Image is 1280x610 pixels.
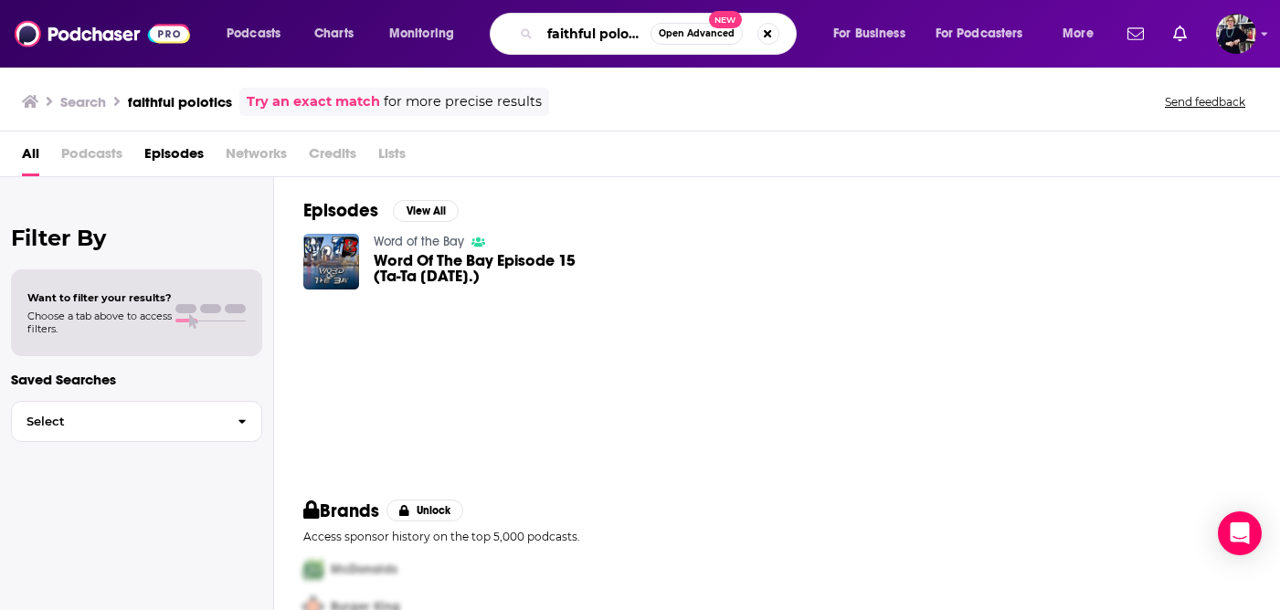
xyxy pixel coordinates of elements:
[374,234,464,249] a: Word of the Bay
[1218,511,1262,555] div: Open Intercom Messenger
[393,200,459,222] button: View All
[27,291,172,304] span: Want to filter your results?
[144,139,204,176] a: Episodes
[128,93,232,110] h3: faithful polotics
[303,500,379,522] h2: Brands
[61,139,122,176] span: Podcasts
[1216,14,1256,54] button: Show profile menu
[1159,94,1251,110] button: Send feedback
[1216,14,1256,54] img: User Profile
[15,16,190,51] img: Podchaser - Follow, Share and Rate Podcasts
[833,21,905,47] span: For Business
[1120,18,1151,49] a: Show notifications dropdown
[11,371,262,388] p: Saved Searches
[651,23,743,45] button: Open AdvancedNew
[1216,14,1256,54] span: Logged in as ndewey
[1050,19,1116,48] button: open menu
[247,91,380,112] a: Try an exact match
[227,21,280,47] span: Podcasts
[374,253,605,284] a: Word Of The Bay Episode 15 (Ta-Ta Tuesday.)
[11,225,262,251] h2: Filter By
[924,19,1050,48] button: open menu
[303,234,359,289] img: Word Of The Bay Episode 15 (Ta-Ta Tuesday.)
[820,19,928,48] button: open menu
[296,551,331,588] img: First Pro Logo
[303,199,378,222] h2: Episodes
[314,21,354,47] span: Charts
[22,139,39,176] a: All
[936,21,1023,47] span: For Podcasters
[389,21,454,47] span: Monitoring
[331,562,397,577] span: McDonalds
[303,530,1251,543] p: Access sponsor history on the top 5,000 podcasts.
[1063,21,1094,47] span: More
[374,253,605,284] span: Word Of The Bay Episode 15 (Ta-Ta [DATE].)
[709,11,742,28] span: New
[11,401,262,442] button: Select
[226,139,287,176] span: Networks
[376,19,478,48] button: open menu
[378,139,406,176] span: Lists
[214,19,304,48] button: open menu
[659,29,735,38] span: Open Advanced
[27,310,172,335] span: Choose a tab above to access filters.
[60,93,106,110] h3: Search
[1166,18,1194,49] a: Show notifications dropdown
[302,19,365,48] a: Charts
[386,500,464,521] button: Unlock
[309,139,356,176] span: Credits
[384,91,542,112] span: for more precise results
[12,415,223,427] span: Select
[540,19,651,48] input: Search podcasts, credits, & more...
[507,13,814,55] div: Search podcasts, credits, & more...
[303,199,459,222] a: EpisodesView All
